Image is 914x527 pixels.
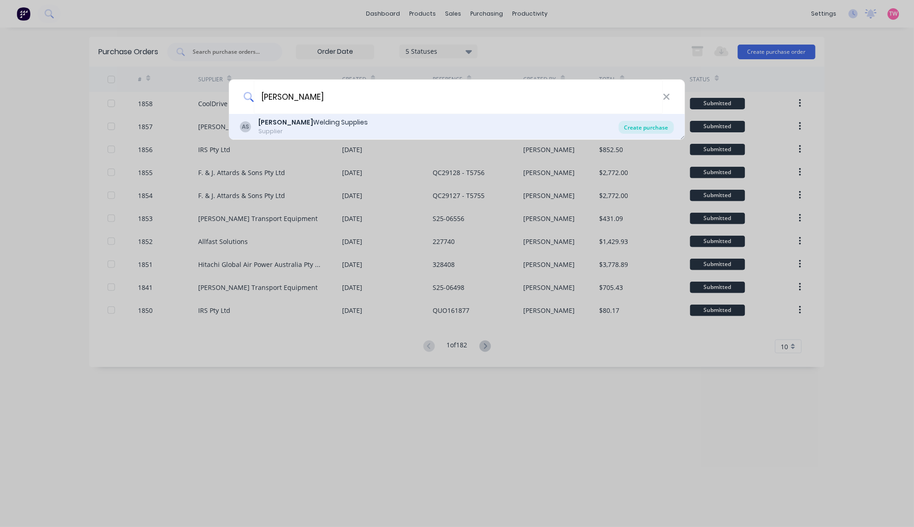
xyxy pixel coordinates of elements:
input: Enter a supplier name to create a new order... [254,79,663,114]
div: AS [240,121,251,132]
b: [PERSON_NAME] [258,118,313,127]
div: Supplier [258,127,368,136]
div: Create purchase [619,121,674,134]
div: Welding Supplies [258,118,368,127]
